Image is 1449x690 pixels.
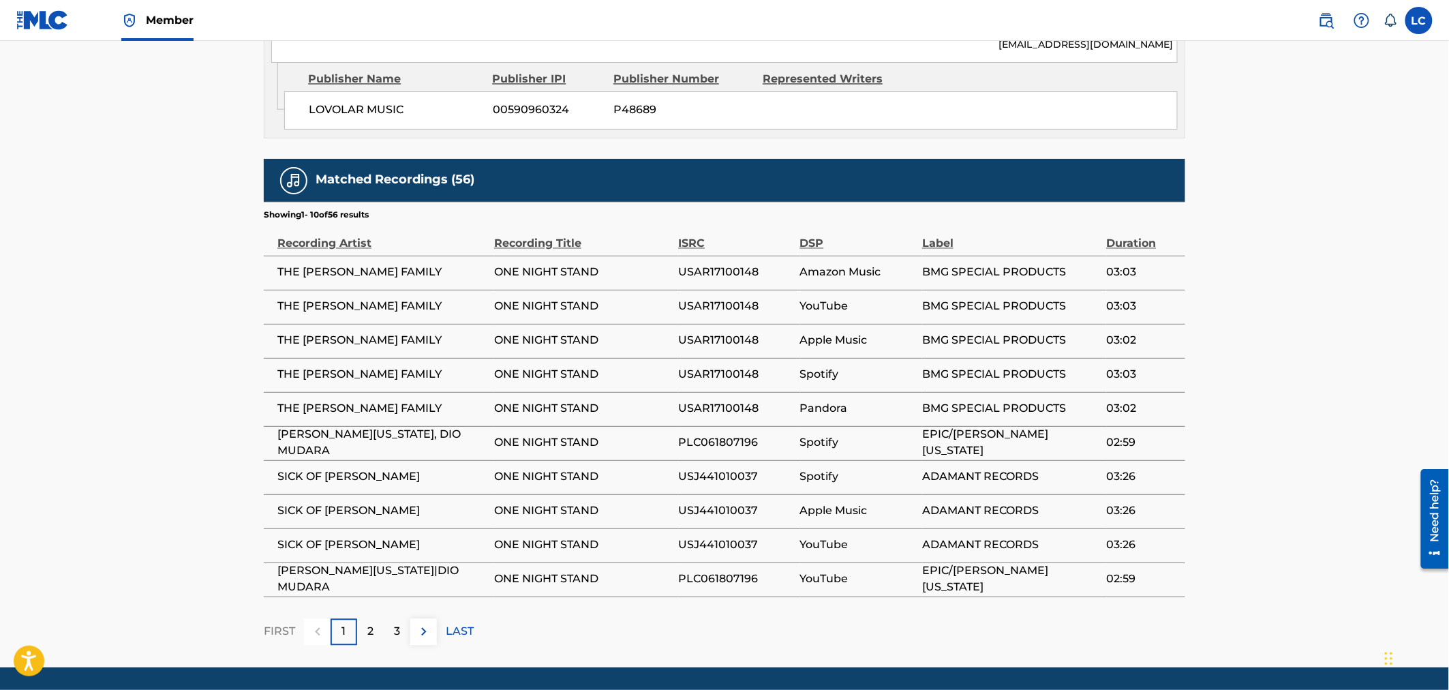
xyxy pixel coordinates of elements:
span: THE [PERSON_NAME] FAMILY [277,265,487,281]
span: 03:03 [1106,367,1178,383]
img: search [1318,12,1334,29]
span: ONE NIGHT STAND [494,571,671,588]
a: Public Search [1313,7,1340,34]
span: ONE NIGHT STAND [494,503,671,520]
div: Publisher Number [613,72,752,88]
span: ONE NIGHT STAND [494,299,671,315]
span: 03:03 [1106,265,1178,281]
div: Help [1348,7,1375,34]
div: Label [922,222,1099,252]
span: USAR17100148 [678,333,793,349]
span: BMG SPECIAL PRODUCTS [922,299,1099,315]
img: Matched Recordings [286,172,302,189]
span: LOVOLAR MUSIC [309,102,483,119]
span: ADAMANT RECORDS [922,469,1099,485]
div: Recording Artist [277,222,487,252]
span: Apple Music [800,333,916,349]
span: 02:59 [1106,571,1178,588]
span: EPIC/[PERSON_NAME][US_STATE] [922,563,1099,596]
span: USAR17100148 [678,401,793,417]
span: SICK OF [PERSON_NAME] [277,469,487,485]
span: PLC061807196 [678,435,793,451]
span: USJ441010037 [678,503,793,520]
iframe: Chat Widget [1381,625,1449,690]
span: 03:02 [1106,333,1178,349]
span: USAR17100148 [678,367,793,383]
span: USAR17100148 [678,299,793,315]
span: YouTube [800,571,916,588]
span: ONE NIGHT STAND [494,469,671,485]
span: Spotify [800,469,916,485]
p: LAST [446,624,474,640]
span: 03:26 [1106,469,1178,485]
span: Pandora [800,401,916,417]
span: THE [PERSON_NAME] FAMILY [277,299,487,315]
div: Recording Title [494,222,671,252]
p: FIRST [264,624,295,640]
span: SICK OF [PERSON_NAME] [277,503,487,520]
h5: Matched Recordings (56) [316,172,474,188]
span: BMG SPECIAL PRODUCTS [922,265,1099,281]
span: YouTube [800,299,916,315]
span: 03:02 [1106,401,1178,417]
span: P48689 [613,102,752,119]
div: Represented Writers [763,72,902,88]
span: THE [PERSON_NAME] FAMILY [277,367,487,383]
span: [PERSON_NAME][US_STATE]|DIO MUDARA [277,563,487,596]
span: THE [PERSON_NAME] FAMILY [277,401,487,417]
span: ONE NIGHT STAND [494,333,671,349]
p: 3 [394,624,400,640]
div: Notifications [1384,14,1397,27]
div: User Menu [1405,7,1433,34]
span: Spotify [800,435,916,451]
span: ONE NIGHT STAND [494,265,671,281]
span: EPIC/[PERSON_NAME][US_STATE] [922,427,1099,460]
span: ADAMANT RECORDS [922,537,1099,554]
div: Publisher Name [308,72,482,88]
iframe: Resource Center [1411,464,1449,573]
span: ONE NIGHT STAND [494,367,671,383]
span: YouTube [800,537,916,554]
span: [PERSON_NAME][US_STATE], DIO MUDARA [277,427,487,460]
span: BMG SPECIAL PRODUCTS [922,401,1099,417]
span: ONE NIGHT STAND [494,401,671,417]
div: Duration [1106,222,1178,252]
div: Publisher IPI [492,72,603,88]
span: 03:26 [1106,537,1178,554]
span: ONE NIGHT STAND [494,435,671,451]
span: USJ441010037 [678,469,793,485]
img: Top Rightsholder [121,12,138,29]
span: 03:26 [1106,503,1178,520]
img: MLC Logo [16,10,69,30]
div: Drag [1385,638,1393,679]
span: BMG SPECIAL PRODUCTS [922,367,1099,383]
p: [EMAIL_ADDRESS][DOMAIN_NAME] [999,37,1177,52]
span: Amazon Music [800,265,916,281]
span: PLC061807196 [678,571,793,588]
span: Member [146,12,194,28]
img: right [416,624,432,640]
span: THE [PERSON_NAME] FAMILY [277,333,487,349]
span: ONE NIGHT STAND [494,537,671,554]
span: SICK OF [PERSON_NAME] [277,537,487,554]
div: ISRC [678,222,793,252]
span: USAR17100148 [678,265,793,281]
span: 03:03 [1106,299,1178,315]
p: 1 [342,624,346,640]
span: 02:59 [1106,435,1178,451]
span: Apple Music [800,503,916,520]
div: DSP [800,222,916,252]
p: 2 [367,624,373,640]
span: BMG SPECIAL PRODUCTS [922,333,1099,349]
p: Showing 1 - 10 of 56 results [264,209,369,222]
span: 00590960324 [493,102,603,119]
img: help [1354,12,1370,29]
span: ADAMANT RECORDS [922,503,1099,520]
span: Spotify [800,367,916,383]
span: USJ441010037 [678,537,793,554]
